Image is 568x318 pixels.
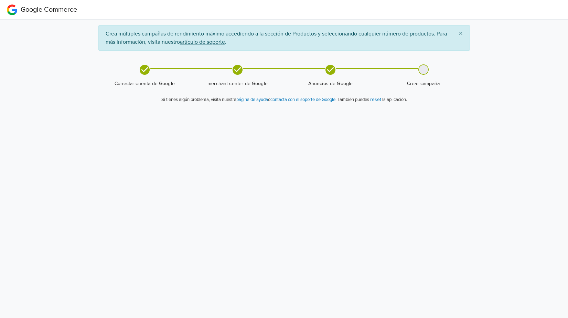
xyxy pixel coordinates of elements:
[236,97,268,102] a: página de ayuda
[161,96,336,103] p: Si tienes algún problema, visita nuestra o .
[180,39,225,45] u: artículo de soporte
[452,25,470,42] button: Close
[380,80,467,87] span: Crear campaña
[194,80,281,87] span: merchant center de Google
[21,6,77,14] span: Google Commerce
[370,95,381,103] button: reset
[287,80,374,87] span: Anuncios de Google
[336,95,407,103] p: También puedes la aplicación.
[270,97,335,102] a: contacta con el soporte de Google
[459,29,463,39] span: ×
[101,80,189,87] span: Conectar cuenta de Google
[98,25,470,51] div: Crea múltiples campañas de rendimiento máximo accediendo a la sección de Productos y seleccionand...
